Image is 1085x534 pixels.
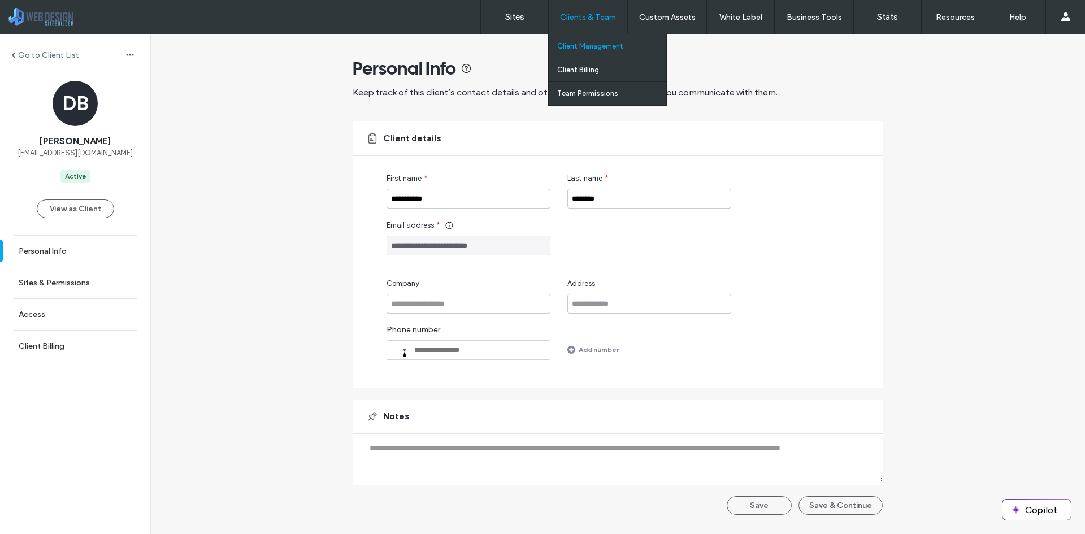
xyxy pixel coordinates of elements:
[383,132,441,145] span: Client details
[567,278,595,289] span: Address
[1009,12,1026,22] label: Help
[567,173,602,184] span: Last name
[383,410,410,423] span: Notes
[19,310,45,319] label: Access
[387,325,550,340] label: Phone number
[25,8,49,18] span: Help
[387,189,550,209] input: First name
[557,89,618,98] label: Team Permissions
[65,171,86,181] div: Active
[560,12,616,22] label: Clients & Team
[936,12,975,22] label: Resources
[40,135,111,147] span: [PERSON_NAME]
[557,58,666,81] a: Client Billing
[37,199,114,218] button: View as Client
[557,66,599,74] label: Client Billing
[557,34,666,58] a: Client Management
[579,340,619,359] label: Add number
[1002,500,1071,520] button: Copilot
[787,12,842,22] label: Business Tools
[719,12,762,22] label: White Label
[557,42,623,50] label: Client Management
[18,50,79,60] label: Go to Client List
[353,87,778,98] span: Keep track of this client’s contact details and other information that will help you communicate ...
[639,12,696,22] label: Custom Assets
[387,173,422,184] span: First name
[727,496,792,515] button: Save
[557,82,666,105] a: Team Permissions
[387,278,419,289] span: Company
[877,12,898,22] label: Stats
[567,189,731,209] input: Last name
[53,81,98,126] div: DB
[505,12,524,22] label: Sites
[19,278,90,288] label: Sites & Permissions
[798,496,883,515] button: Save & Continue
[18,147,133,159] span: [EMAIL_ADDRESS][DOMAIN_NAME]
[567,294,731,314] input: Address
[19,246,67,256] label: Personal Info
[387,294,550,314] input: Company
[19,341,64,351] label: Client Billing
[353,57,456,80] span: Personal Info
[387,236,550,255] input: Email address
[387,220,434,231] span: Email address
